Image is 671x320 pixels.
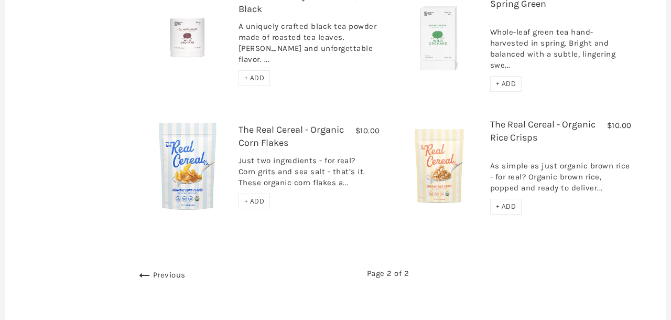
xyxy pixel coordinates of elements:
span: + ADD [244,73,265,82]
a: The Real Cereal - Organic Rice Crisps [490,119,596,143]
span: + ADD [496,79,516,88]
div: Just two ingredients - for real? Corn grits and sea salt - that’s it. These organic corn flakes a... [239,155,380,194]
div: + ADD [239,70,270,86]
div: + ADD [239,194,270,209]
span: $10.00 [355,126,380,135]
img: The Real Cereal - Organic Corn Flakes [144,123,231,209]
a: The Real Cereal - Organic Corn Flakes [239,124,344,148]
span: + ADD [244,197,265,206]
div: A uniquely crafted black tea powder made of roasted tea leaves. [PERSON_NAME] and unforgettable f... [239,21,380,70]
img: The Real Cereal - Organic Rice Crisps [396,123,482,209]
div: + ADD [490,199,522,215]
span: Page 2 of 2 [136,267,640,280]
div: + ADD [490,76,522,92]
span: + ADD [496,202,516,211]
div: As simple as just organic brown rice - for real? Organic brown rice, popped and ready to deliver... [490,150,632,199]
a: Previous [136,270,186,280]
div: Whole-leaf green tea hand-harvested in spring. Bright and balanced with a subtle, lingering swe... [490,16,632,76]
span: $10.00 [607,121,632,130]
